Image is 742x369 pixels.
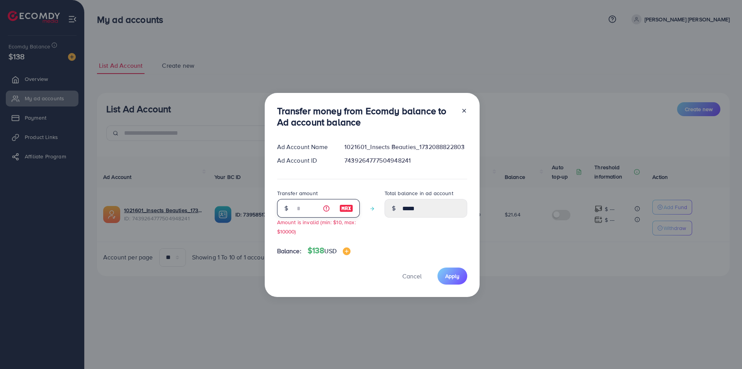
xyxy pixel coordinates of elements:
[338,142,473,151] div: 1021601_Insects Beauties_1732088822803
[271,156,339,165] div: Ad Account ID
[437,268,467,284] button: Apply
[402,272,422,280] span: Cancel
[385,189,453,197] label: Total balance in ad account
[709,334,736,363] iframe: Chat
[324,247,336,255] span: USD
[445,272,459,280] span: Apply
[393,268,431,284] button: Cancel
[277,105,455,128] h3: Transfer money from Ecomdy balance to Ad account balance
[308,246,351,256] h4: $138
[277,218,356,235] small: Amount is invalid (min: $10, max: $10000)
[339,204,353,213] img: image
[277,247,301,256] span: Balance:
[338,156,473,165] div: 7439264777504948241
[277,189,318,197] label: Transfer amount
[271,142,339,151] div: Ad Account Name
[343,247,351,255] img: image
